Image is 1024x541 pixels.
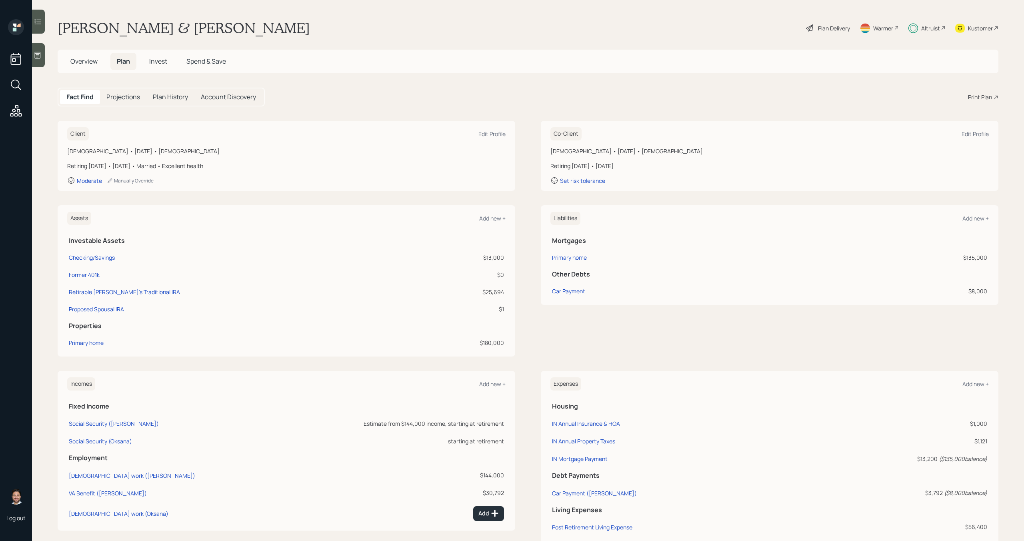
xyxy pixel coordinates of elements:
div: Primary home [69,339,104,347]
div: Social Security ([PERSON_NAME]) [69,420,159,427]
div: Moderate [77,177,102,184]
div: $25,694 [422,288,504,296]
div: starting at retirement [277,437,504,445]
h6: Assets [67,212,91,225]
div: [DEMOGRAPHIC_DATA] work (Oksana) [69,510,168,517]
div: Add new + [479,214,506,222]
h5: Account Discovery [201,93,256,101]
div: Add new + [962,380,989,388]
div: Former 401k [69,270,100,279]
div: Print Plan [968,93,992,101]
div: [DEMOGRAPHIC_DATA] work ([PERSON_NAME]) [69,472,195,479]
h5: Other Debts [552,270,987,278]
img: michael-russo-headshot.png [8,489,24,505]
h5: Housing [552,403,987,410]
h5: Investable Assets [69,237,504,244]
div: Add new + [479,380,506,388]
h5: Living Expenses [552,506,987,514]
div: Add [478,509,499,517]
div: Retiring [DATE] • [DATE] • Married • Excellent health [67,162,506,170]
div: $56,400 [840,523,987,531]
h6: Liabilities [550,212,580,225]
div: Checking/Savings [69,253,115,262]
div: Altruist [921,24,940,32]
h6: Co-Client [550,127,582,140]
div: [DEMOGRAPHIC_DATA] • [DATE] • [DEMOGRAPHIC_DATA] [67,147,506,155]
div: Primary home [552,253,587,262]
h5: Projections [106,93,140,101]
div: $13,000 [422,253,504,262]
div: $13,200 [840,455,987,463]
div: $1 [422,305,504,313]
div: Add new + [962,214,989,222]
button: Add [473,506,504,521]
h5: Fixed Income [69,403,504,410]
div: Set risk tolerance [560,177,605,184]
h1: [PERSON_NAME] & [PERSON_NAME] [58,19,310,37]
div: $135,000 [808,253,987,262]
h5: Debt Payments [552,472,987,479]
div: Manually Override [107,177,154,184]
div: Social Security (Oksana) [69,437,132,445]
div: [DEMOGRAPHIC_DATA] • [DATE] • [DEMOGRAPHIC_DATA] [550,147,989,155]
div: Log out [6,514,26,522]
div: Retiring [DATE] • [DATE] [550,162,989,170]
div: $1,000 [840,419,987,428]
div: $8,000 [808,287,987,295]
div: Car Payment ([PERSON_NAME]) [552,489,637,497]
i: ( $135,000 balance) [939,455,987,463]
span: Invest [149,57,167,66]
div: IN Mortgage Payment [552,455,608,463]
div: IN Annual Insurance & HOA [552,420,620,427]
h5: Properties [69,322,504,330]
h5: Mortgages [552,237,987,244]
div: Proposed Spousal IRA [69,305,124,313]
h5: Fact Find [66,93,94,101]
div: IN Annual Property Taxes [552,437,615,445]
div: $30,792 [277,489,504,497]
div: $0 [422,270,504,279]
div: Car Payment [552,287,585,295]
div: Estimate from $144,000 income, starting at retirement [277,419,504,428]
span: Plan [117,57,130,66]
h6: Expenses [550,377,581,391]
div: $180,000 [422,339,504,347]
div: $1,121 [840,437,987,445]
div: Post Retirement Living Expense [552,523,632,531]
h5: Employment [69,454,504,462]
h6: Incomes [67,377,95,391]
div: Kustomer [968,24,993,32]
div: $3,792 [840,489,987,497]
div: Retirable [PERSON_NAME]'s Traditional IRA [69,288,180,296]
i: ( $8,000 balance) [944,489,987,497]
div: Edit Profile [478,130,506,138]
span: Spend & Save [186,57,226,66]
h6: Client [67,127,89,140]
div: Plan Delivery [818,24,850,32]
h5: Plan History [153,93,188,101]
div: Warmer [873,24,893,32]
div: $144,000 [277,471,504,479]
div: VA Benefit ([PERSON_NAME]) [69,489,147,497]
div: Edit Profile [962,130,989,138]
span: Overview [70,57,98,66]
